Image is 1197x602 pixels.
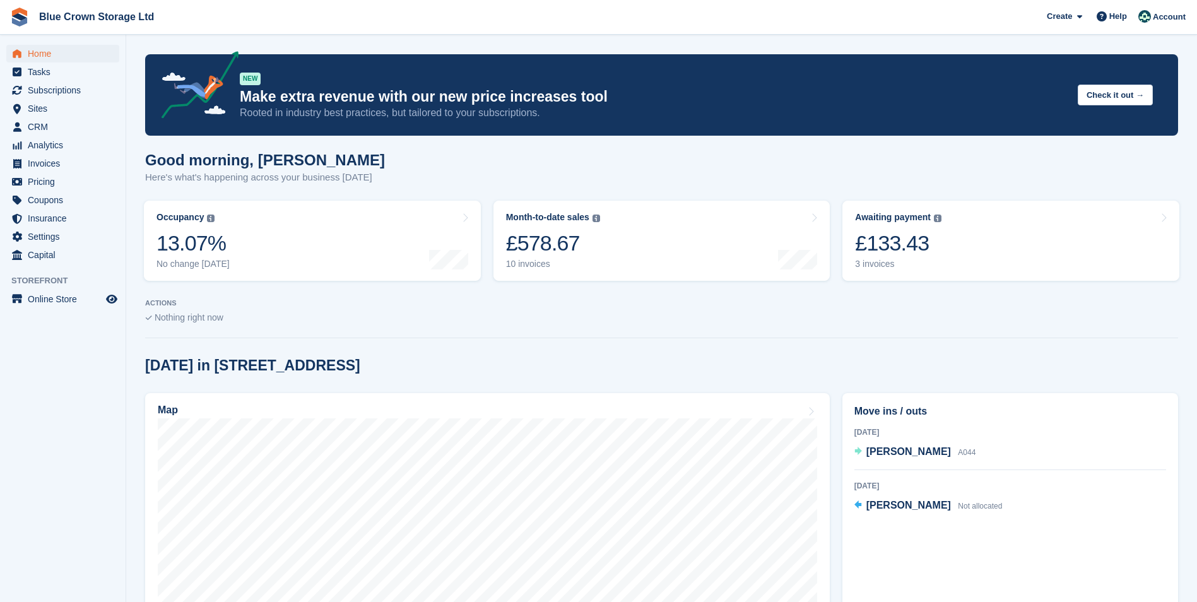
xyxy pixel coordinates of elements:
[1047,10,1072,23] span: Create
[240,88,1068,106] p: Make extra revenue with our new price increases tool
[34,6,159,27] a: Blue Crown Storage Ltd
[854,480,1166,492] div: [DATE]
[6,45,119,62] a: menu
[240,73,261,85] div: NEW
[506,230,600,256] div: £578.67
[958,502,1002,511] span: Not allocated
[11,274,126,287] span: Storefront
[104,292,119,307] a: Preview store
[6,118,119,136] a: menu
[6,191,119,209] a: menu
[506,212,589,223] div: Month-to-date sales
[1138,10,1151,23] img: John Marshall
[145,357,360,374] h2: [DATE] in [STREET_ADDRESS]
[493,201,830,281] a: Month-to-date sales £578.67 10 invoices
[854,427,1166,438] div: [DATE]
[6,246,119,264] a: menu
[855,230,941,256] div: £133.43
[155,312,223,322] span: Nothing right now
[158,404,178,416] h2: Map
[854,404,1166,419] h2: Move ins / outs
[28,290,103,308] span: Online Store
[6,63,119,81] a: menu
[145,170,385,185] p: Here's what's happening across your business [DATE]
[28,191,103,209] span: Coupons
[6,81,119,99] a: menu
[145,316,152,321] img: blank_slate_check_icon-ba018cac091ee9be17c0a81a6c232d5eb81de652e7a59be601be346b1b6ddf79.svg
[240,106,1068,120] p: Rooted in industry best practices, but tailored to your subscriptions.
[855,259,941,269] div: 3 invoices
[6,100,119,117] a: menu
[958,448,976,457] span: A044
[207,215,215,222] img: icon-info-grey-7440780725fd019a000dd9b08b2336e03edf1995a4989e88bcd33f0948082b44.svg
[156,212,204,223] div: Occupancy
[28,173,103,191] span: Pricing
[28,45,103,62] span: Home
[151,51,239,123] img: price-adjustments-announcement-icon-8257ccfd72463d97f412b2fc003d46551f7dbcb40ab6d574587a9cd5c0d94...
[6,136,119,154] a: menu
[6,155,119,172] a: menu
[28,210,103,227] span: Insurance
[28,100,103,117] span: Sites
[6,210,119,227] a: menu
[842,201,1179,281] a: Awaiting payment £133.43 3 invoices
[593,215,600,222] img: icon-info-grey-7440780725fd019a000dd9b08b2336e03edf1995a4989e88bcd33f0948082b44.svg
[6,290,119,308] a: menu
[28,81,103,99] span: Subscriptions
[1109,10,1127,23] span: Help
[28,155,103,172] span: Invoices
[854,498,1003,514] a: [PERSON_NAME] Not allocated
[28,228,103,245] span: Settings
[145,299,1178,307] p: ACTIONS
[934,215,941,222] img: icon-info-grey-7440780725fd019a000dd9b08b2336e03edf1995a4989e88bcd33f0948082b44.svg
[28,63,103,81] span: Tasks
[156,259,230,269] div: No change [DATE]
[144,201,481,281] a: Occupancy 13.07% No change [DATE]
[866,500,951,511] span: [PERSON_NAME]
[1153,11,1186,23] span: Account
[855,212,931,223] div: Awaiting payment
[10,8,29,27] img: stora-icon-8386f47178a22dfd0bd8f6a31ec36ba5ce8667c1dd55bd0f319d3a0aa187defe.svg
[145,151,385,168] h1: Good morning, [PERSON_NAME]
[28,136,103,154] span: Analytics
[6,173,119,191] a: menu
[866,446,951,457] span: [PERSON_NAME]
[156,230,230,256] div: 13.07%
[1078,85,1153,105] button: Check it out →
[506,259,600,269] div: 10 invoices
[6,228,119,245] a: menu
[28,246,103,264] span: Capital
[28,118,103,136] span: CRM
[854,444,976,461] a: [PERSON_NAME] A044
